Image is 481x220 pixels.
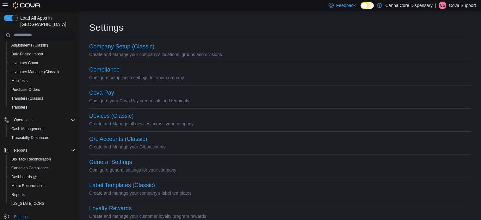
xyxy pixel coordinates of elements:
a: Dashboards [6,173,78,181]
span: CS [440,2,445,9]
div: Cova Support [439,2,446,9]
a: Traceabilty Dashboard [9,134,52,141]
span: Transfers (Classic) [9,95,75,102]
span: BioTrack Reconciliation [11,157,51,162]
p: Canna Cure Dispensary [385,2,432,9]
span: Traceabilty Dashboard [11,135,49,140]
h1: Settings [89,21,123,34]
button: General Settings [89,159,132,166]
a: Transfers [9,104,30,111]
button: Purchase Orders [6,85,78,94]
span: Canadian Compliance [9,164,75,172]
a: Cash Management [9,125,46,133]
button: Operations [1,116,78,124]
button: Inventory Manager (Classic) [6,67,78,76]
button: Inventory Count [6,59,78,67]
button: Transfers [6,103,78,112]
button: Devices (Classic) [89,113,133,119]
span: Purchase Orders [9,86,75,93]
span: [US_STATE] CCRS [11,201,44,206]
span: Transfers [11,105,27,110]
button: [US_STATE] CCRS [6,199,78,208]
button: Adjustments (Classic) [6,41,78,50]
span: Dashboards [11,174,37,179]
button: Metrc Reconciliation [6,181,78,190]
button: Cova Pay [89,90,114,96]
button: Traceabilty Dashboard [6,133,78,142]
a: [US_STATE] CCRS [9,200,47,207]
span: Settings [14,214,28,219]
span: Metrc Reconciliation [9,182,75,190]
a: Transfers (Classic) [9,95,46,102]
input: Dark Mode [361,2,374,9]
span: Inventory Manager (Classic) [9,68,75,76]
span: Adjustments (Classic) [9,41,75,49]
a: Manifests [9,77,30,85]
span: Reports [11,147,75,154]
button: Reports [11,147,30,154]
button: Transfers (Classic) [6,94,78,103]
button: Company Setup (Classic) [89,43,154,50]
span: Bulk Pricing Import [9,50,75,58]
span: Operations [11,116,75,124]
p: | [435,2,436,9]
span: Canadian Compliance [11,166,49,171]
p: Configure general settings for your company [89,166,471,174]
img: Cova [13,2,41,9]
a: Metrc Reconciliation [9,182,48,190]
a: Inventory Manager (Classic) [9,68,61,76]
p: Create and Manage all devices across your company [89,120,471,128]
span: Reports [14,148,27,153]
a: BioTrack Reconciliation [9,155,53,163]
p: Configure compliance settings for your company [89,74,471,81]
span: Transfers [9,104,75,111]
button: Operations [11,116,35,124]
a: Purchase Orders [9,86,43,93]
span: Operations [14,117,33,123]
span: Load All Apps in [GEOGRAPHIC_DATA] [18,15,75,28]
p: Create and manage your company's label templates [89,189,471,197]
span: Washington CCRS [9,200,75,207]
span: Inventory Count [11,60,38,66]
button: Bulk Pricing Import [6,50,78,59]
span: Manifests [9,77,75,85]
p: Cova Support [449,2,476,9]
span: BioTrack Reconciliation [9,155,75,163]
span: Transfers (Classic) [11,96,43,101]
span: Bulk Pricing Import [11,52,43,57]
a: Inventory Count [9,59,41,67]
span: Adjustments (Classic) [11,43,48,48]
a: Canadian Compliance [9,164,51,172]
p: Create and Manage your G/L Accounts [89,143,471,151]
p: Create and Manage your company's locations, groups and divisions [89,51,471,58]
button: Reports [6,190,78,199]
a: Adjustments (Classic) [9,41,51,49]
button: G/L Accounts (Classic) [89,136,147,142]
button: Cash Management [6,124,78,133]
span: Cash Management [9,125,75,133]
span: Inventory Count [9,59,75,67]
button: Canadian Compliance [6,164,78,173]
button: BioTrack Reconciliation [6,155,78,164]
a: Dashboards [9,173,39,181]
span: Metrc Reconciliation [11,183,46,188]
span: Reports [11,192,25,197]
a: Bulk Pricing Import [9,50,46,58]
span: Traceabilty Dashboard [9,134,75,141]
span: Inventory Manager (Classic) [11,69,59,74]
p: Configure your Cova Pay credentials and terminals [89,97,471,104]
span: Reports [9,191,75,198]
span: Cash Management [11,126,43,131]
span: Dashboards [9,173,75,181]
span: Manifests [11,78,28,83]
span: Feedback [336,2,355,9]
button: Compliance [89,66,120,73]
button: Manifests [6,76,78,85]
button: Reports [1,146,78,155]
button: Label Templates (Classic) [89,182,155,189]
button: Loyalty Rewards [89,205,132,212]
p: Create and manage your customer loyalty program rewards [89,212,471,220]
a: Reports [9,191,27,198]
span: Purchase Orders [11,87,40,92]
